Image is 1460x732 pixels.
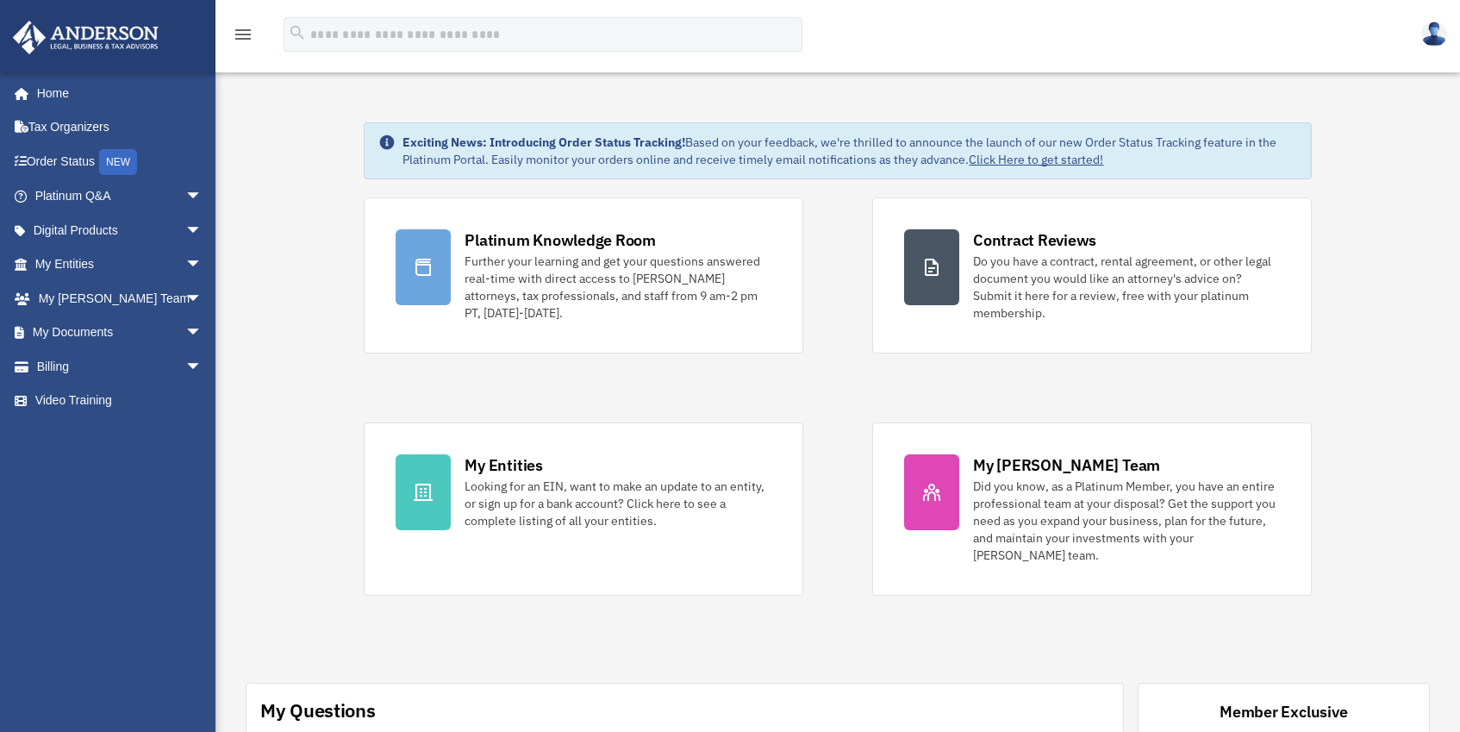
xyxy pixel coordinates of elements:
[12,247,228,282] a: My Entitiesarrow_drop_down
[233,30,253,45] a: menu
[872,422,1312,596] a: My [PERSON_NAME] Team Did you know, as a Platinum Member, you have an entire professional team at...
[12,316,228,350] a: My Documentsarrow_drop_down
[364,197,803,353] a: Platinum Knowledge Room Further your learning and get your questions answered real-time with dire...
[12,213,228,247] a: Digital Productsarrow_drop_down
[185,316,220,351] span: arrow_drop_down
[12,384,228,418] a: Video Training
[12,110,228,145] a: Tax Organizers
[185,349,220,385] span: arrow_drop_down
[260,698,376,723] div: My Questions
[12,281,228,316] a: My [PERSON_NAME] Teamarrow_drop_down
[973,253,1280,322] div: Do you have a contract, rental agreement, or other legal document you would like an attorney's ad...
[288,23,307,42] i: search
[8,21,164,54] img: Anderson Advisors Platinum Portal
[465,478,771,529] div: Looking for an EIN, want to make an update to an entity, or sign up for a bank account? Click her...
[12,179,228,214] a: Platinum Q&Aarrow_drop_down
[364,422,803,596] a: My Entities Looking for an EIN, want to make an update to an entity, or sign up for a bank accoun...
[99,149,137,175] div: NEW
[185,179,220,215] span: arrow_drop_down
[973,478,1280,564] div: Did you know, as a Platinum Member, you have an entire professional team at your disposal? Get th...
[969,152,1103,167] a: Click Here to get started!
[12,76,220,110] a: Home
[465,253,771,322] div: Further your learning and get your questions answered real-time with direct access to [PERSON_NAM...
[402,135,685,150] strong: Exciting News: Introducing Order Status Tracking!
[185,247,220,283] span: arrow_drop_down
[973,454,1160,476] div: My [PERSON_NAME] Team
[465,229,656,251] div: Platinum Knowledge Room
[1421,22,1447,47] img: User Pic
[1220,701,1347,723] div: Member Exclusive
[402,134,1296,168] div: Based on your feedback, we're thrilled to announce the launch of our new Order Status Tracking fe...
[185,213,220,248] span: arrow_drop_down
[12,144,228,179] a: Order StatusNEW
[465,454,542,476] div: My Entities
[872,197,1312,353] a: Contract Reviews Do you have a contract, rental agreement, or other legal document you would like...
[233,24,253,45] i: menu
[973,229,1096,251] div: Contract Reviews
[12,349,228,384] a: Billingarrow_drop_down
[185,281,220,316] span: arrow_drop_down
